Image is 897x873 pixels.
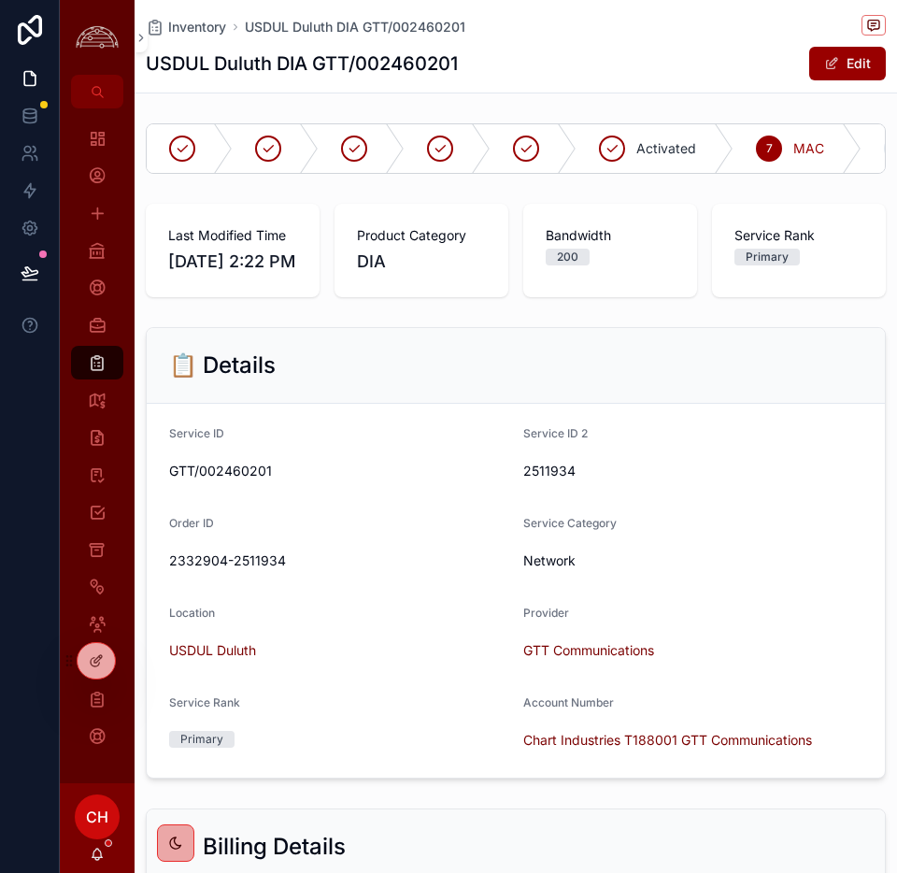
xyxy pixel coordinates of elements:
span: Product Category [357,226,486,245]
span: CH [86,806,108,828]
a: Chart Industries T188001 GTT Communications [523,731,812,750]
a: Inventory [146,18,226,36]
span: MAC [793,139,824,158]
a: GTT Communications [523,641,654,660]
span: Activated [636,139,696,158]
h2: 📋 Details [169,351,276,380]
span: Service Rank [734,226,863,245]
span: Order ID [169,516,214,530]
span: 2332904-2511934 [169,551,508,570]
span: Location [169,606,215,620]
span: Provider [523,606,569,620]
span: [DATE] 2:22 PM [168,249,297,275]
span: Service Category [523,516,617,530]
span: Network [523,551,576,570]
span: Service ID 2 [523,426,588,440]
button: Edit [809,47,886,80]
img: App logo [71,23,123,52]
div: Primary [180,731,223,748]
div: 200 [557,249,578,265]
span: 2511934 [523,462,862,480]
span: Last Modified Time [168,226,297,245]
span: GTT/002460201 [169,462,508,480]
span: 7 [766,141,773,156]
span: Service Rank [169,695,240,709]
span: DIA [357,249,386,275]
a: USDUL Duluth [169,641,256,660]
span: Service ID [169,426,224,440]
div: scrollable content [60,108,135,778]
span: Account Number [523,695,614,709]
h1: USDUL Duluth DIA GTT/002460201 [146,50,458,77]
div: Primary [746,249,789,265]
span: Inventory [168,18,226,36]
h2: 💲 Billing Details [169,832,346,862]
a: USDUL Duluth DIA GTT/002460201 [245,18,465,36]
span: Bandwidth [546,226,675,245]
